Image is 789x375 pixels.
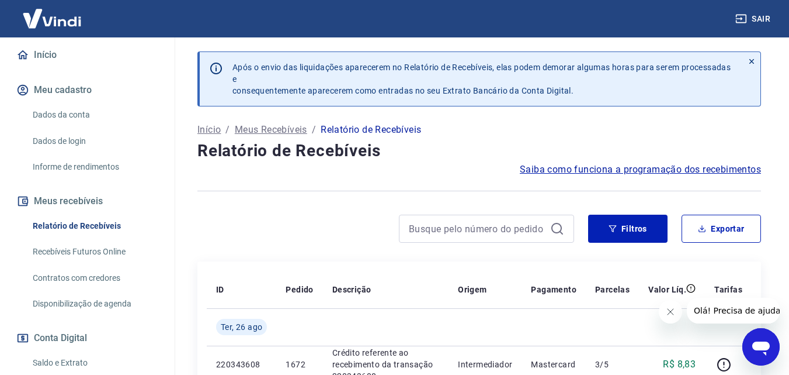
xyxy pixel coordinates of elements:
[216,284,224,295] p: ID
[14,77,161,103] button: Meu cadastro
[663,357,696,371] p: R$ 8,83
[7,8,98,18] span: Olá! Precisa de ajuda?
[659,300,682,324] iframe: Fechar mensagem
[682,215,761,243] button: Exportar
[458,359,512,370] p: Intermediador
[216,359,267,370] p: 220343608
[28,129,161,153] a: Dados de login
[14,325,161,351] button: Conta Digital
[225,123,230,137] p: /
[531,359,576,370] p: Mastercard
[14,1,90,36] img: Vindi
[28,214,161,238] a: Relatório de Recebíveis
[687,298,780,324] iframe: Mensagem da empresa
[332,284,371,295] p: Descrição
[742,328,780,366] iframe: Botão para abrir a janela de mensagens
[286,284,313,295] p: Pedido
[28,266,161,290] a: Contratos com credores
[14,188,161,214] button: Meus recebíveis
[321,123,421,137] p: Relatório de Recebíveis
[28,351,161,375] a: Saldo e Extrato
[595,284,630,295] p: Parcelas
[28,155,161,179] a: Informe de rendimentos
[409,220,545,238] input: Busque pelo número do pedido
[28,292,161,316] a: Disponibilização de agenda
[232,61,734,97] p: Após o envio das liquidações aparecerem no Relatório de Recebíveis, elas podem demorar algumas ho...
[14,42,161,68] a: Início
[221,321,262,333] span: Ter, 26 ago
[531,284,576,295] p: Pagamento
[733,8,775,30] button: Sair
[595,359,630,370] p: 3/5
[648,284,686,295] p: Valor Líq.
[235,123,307,137] a: Meus Recebíveis
[197,139,761,163] h4: Relatório de Recebíveis
[28,240,161,264] a: Recebíveis Futuros Online
[588,215,668,243] button: Filtros
[312,123,316,137] p: /
[520,163,761,177] a: Saiba como funciona a programação dos recebimentos
[28,103,161,127] a: Dados da conta
[197,123,221,137] a: Início
[714,284,742,295] p: Tarifas
[458,284,486,295] p: Origem
[286,359,313,370] p: 1672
